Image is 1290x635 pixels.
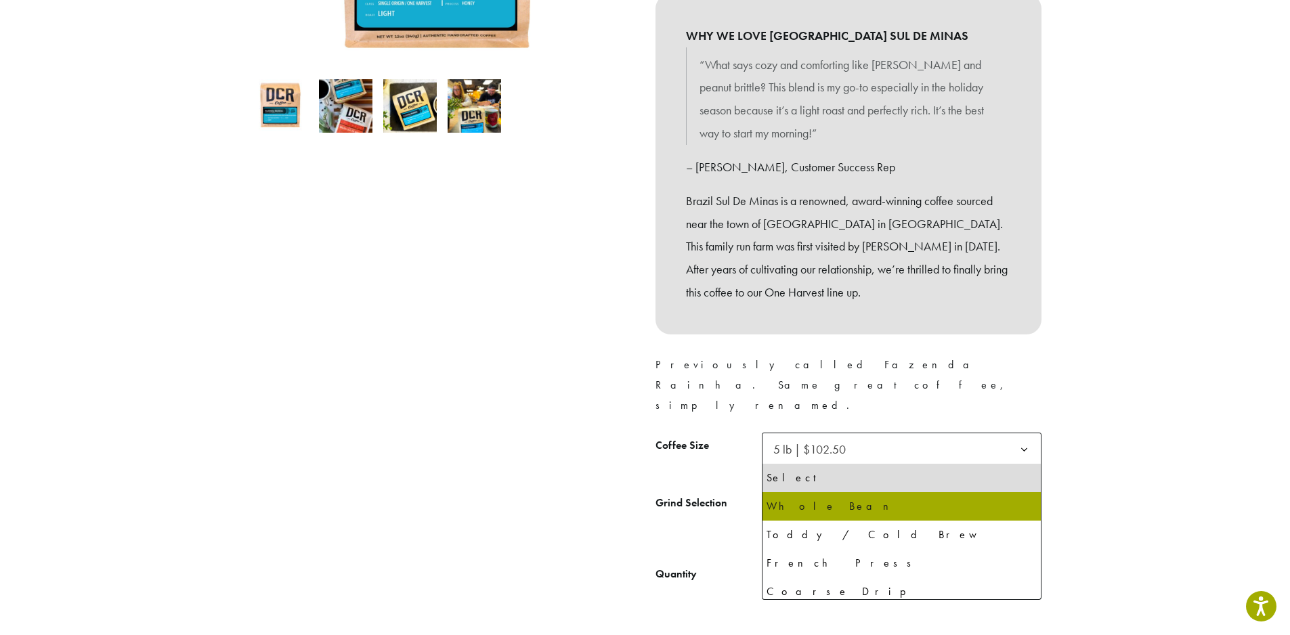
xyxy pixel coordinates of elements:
img: Brazil Sul De Minas - Image 4 [448,79,501,133]
p: Previously called Fazenda Rainha. Same great coffee, simply renamed. [655,355,1041,416]
div: Quantity [655,566,697,582]
p: – [PERSON_NAME], Customer Success Rep [686,156,1011,179]
p: Brazil Sul De Minas is a renowned, award-winning coffee sourced near the town of [GEOGRAPHIC_DATA... [686,190,1011,304]
img: Brazil Sul De Minas - Image 2 [319,79,372,133]
span: 5 lb | $102.50 [762,433,1041,466]
li: Select [762,464,1041,492]
span: 5 lb | $102.50 [773,441,846,457]
div: Toddy / Cold Brew [767,525,1037,545]
div: Coarse Drip [767,582,1037,602]
label: Grind Selection [655,494,762,513]
img: Brazil Sul De Minas - Image 3 [383,79,437,133]
img: Brazil Sul De Minas [255,79,308,133]
p: “What says cozy and comforting like [PERSON_NAME] and peanut brittle? This blend is my go-to espe... [700,53,997,145]
div: Whole Bean [767,496,1037,517]
b: WHY WE LOVE [GEOGRAPHIC_DATA] SUL DE MINAS [686,24,1011,47]
div: French Press [767,553,1037,573]
label: Coffee Size [655,436,762,456]
span: 5 lb | $102.50 [768,436,859,462]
